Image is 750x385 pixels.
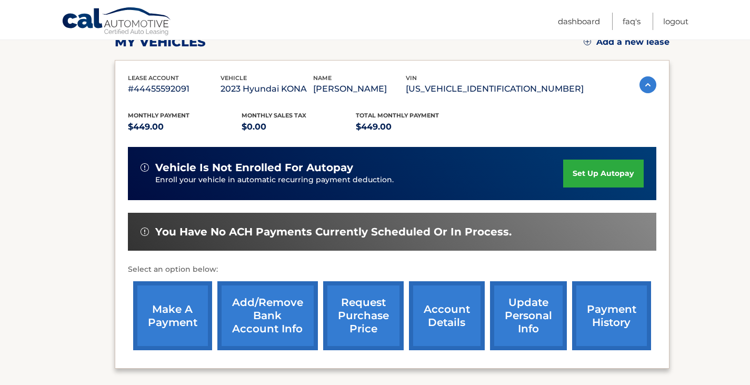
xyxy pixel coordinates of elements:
[128,263,656,276] p: Select an option below:
[217,281,318,350] a: Add/Remove bank account info
[409,281,485,350] a: account details
[242,120,356,134] p: $0.00
[356,112,439,119] span: Total Monthly Payment
[242,112,306,119] span: Monthly sales Tax
[141,163,149,172] img: alert-white.svg
[128,74,179,82] span: lease account
[221,82,313,96] p: 2023 Hyundai KONA
[572,281,651,350] a: payment history
[406,74,417,82] span: vin
[313,82,406,96] p: [PERSON_NAME]
[623,13,641,30] a: FAQ's
[639,76,656,93] img: accordion-active.svg
[62,7,172,37] a: Cal Automotive
[115,34,206,50] h2: my vehicles
[128,120,242,134] p: $449.00
[128,112,189,119] span: Monthly Payment
[128,82,221,96] p: #44455592091
[155,225,512,239] span: You have no ACH payments currently scheduled or in process.
[155,161,353,174] span: vehicle is not enrolled for autopay
[584,38,591,45] img: add.svg
[406,82,584,96] p: [US_VEHICLE_IDENTIFICATION_NUMBER]
[313,74,332,82] span: name
[584,37,669,47] a: Add a new lease
[558,13,600,30] a: Dashboard
[133,281,212,350] a: make a payment
[155,174,564,186] p: Enroll your vehicle in automatic recurring payment deduction.
[490,281,567,350] a: update personal info
[663,13,688,30] a: Logout
[356,120,470,134] p: $449.00
[323,281,404,350] a: request purchase price
[563,160,643,187] a: set up autopay
[221,74,247,82] span: vehicle
[141,228,149,236] img: alert-white.svg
